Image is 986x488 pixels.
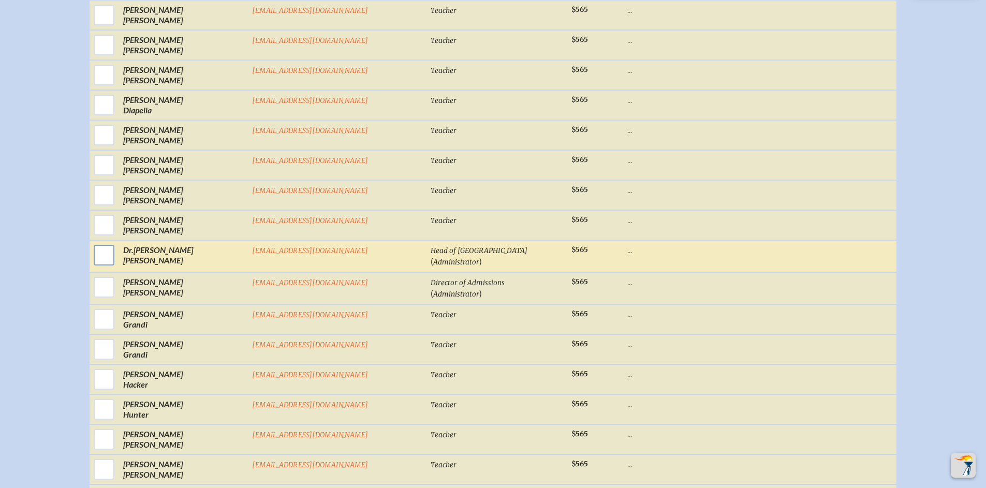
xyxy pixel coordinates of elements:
[627,65,702,75] p: ...
[252,278,368,287] a: [EMAIL_ADDRESS][DOMAIN_NAME]
[252,36,368,45] a: [EMAIL_ADDRESS][DOMAIN_NAME]
[123,245,134,255] span: Dr.
[571,339,588,348] span: $565
[571,185,588,194] span: $565
[627,369,702,379] p: ...
[627,5,702,15] p: ...
[119,364,248,394] td: [PERSON_NAME] Hacker
[431,371,457,379] span: Teacher
[431,186,457,195] span: Teacher
[252,6,368,15] a: [EMAIL_ADDRESS][DOMAIN_NAME]
[119,334,248,364] td: [PERSON_NAME] Grandi
[252,461,368,469] a: [EMAIL_ADDRESS][DOMAIN_NAME]
[119,394,248,424] td: [PERSON_NAME] Hunter
[431,401,457,409] span: Teacher
[627,339,702,349] p: ...
[627,215,702,225] p: ...
[431,156,457,165] span: Teacher
[252,66,368,75] a: [EMAIL_ADDRESS][DOMAIN_NAME]
[119,304,248,334] td: [PERSON_NAME] Grandi
[571,430,588,438] span: $565
[951,453,976,478] button: Scroll Top
[627,95,702,105] p: ...
[571,460,588,468] span: $565
[119,210,248,240] td: [PERSON_NAME] [PERSON_NAME]
[479,288,482,298] span: )
[252,401,368,409] a: [EMAIL_ADDRESS][DOMAIN_NAME]
[252,341,368,349] a: [EMAIL_ADDRESS][DOMAIN_NAME]
[431,246,527,255] span: Head of [GEOGRAPHIC_DATA]
[433,290,479,299] span: Administrator
[119,240,248,272] td: [PERSON_NAME] [PERSON_NAME]
[431,341,457,349] span: Teacher
[252,371,368,379] a: [EMAIL_ADDRESS][DOMAIN_NAME]
[571,277,588,286] span: $565
[252,126,368,135] a: [EMAIL_ADDRESS][DOMAIN_NAME]
[431,36,457,45] span: Teacher
[571,65,588,74] span: $565
[431,96,457,105] span: Teacher
[119,150,248,180] td: [PERSON_NAME] [PERSON_NAME]
[119,60,248,90] td: [PERSON_NAME] [PERSON_NAME]
[431,66,457,75] span: Teacher
[627,245,702,255] p: ...
[119,180,248,210] td: [PERSON_NAME] [PERSON_NAME]
[119,90,248,120] td: [PERSON_NAME] Diapella
[431,461,457,469] span: Teacher
[571,400,588,408] span: $565
[119,454,248,484] td: [PERSON_NAME] [PERSON_NAME]
[627,277,702,287] p: ...
[571,95,588,104] span: $565
[431,278,505,287] span: Director of Admissions
[252,431,368,439] a: [EMAIL_ADDRESS][DOMAIN_NAME]
[627,185,702,195] p: ...
[119,272,248,304] td: [PERSON_NAME] [PERSON_NAME]
[431,288,433,298] span: (
[627,429,702,439] p: ...
[431,256,433,266] span: (
[627,459,702,469] p: ...
[252,246,368,255] a: [EMAIL_ADDRESS][DOMAIN_NAME]
[431,126,457,135] span: Teacher
[627,399,702,409] p: ...
[571,215,588,224] span: $565
[571,309,588,318] span: $565
[953,455,974,476] img: To the top
[571,125,588,134] span: $565
[252,156,368,165] a: [EMAIL_ADDRESS][DOMAIN_NAME]
[119,424,248,454] td: [PERSON_NAME] [PERSON_NAME]
[627,155,702,165] p: ...
[571,35,588,44] span: $565
[627,309,702,319] p: ...
[252,216,368,225] a: [EMAIL_ADDRESS][DOMAIN_NAME]
[571,155,588,164] span: $565
[571,369,588,378] span: $565
[119,120,248,150] td: [PERSON_NAME] [PERSON_NAME]
[571,5,588,14] span: $565
[431,216,457,225] span: Teacher
[252,310,368,319] a: [EMAIL_ADDRESS][DOMAIN_NAME]
[431,431,457,439] span: Teacher
[479,256,482,266] span: )
[252,96,368,105] a: [EMAIL_ADDRESS][DOMAIN_NAME]
[252,186,368,195] a: [EMAIL_ADDRESS][DOMAIN_NAME]
[431,6,457,15] span: Teacher
[433,258,479,267] span: Administrator
[119,30,248,60] td: [PERSON_NAME] [PERSON_NAME]
[627,35,702,45] p: ...
[431,310,457,319] span: Teacher
[627,125,702,135] p: ...
[571,245,588,254] span: $565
